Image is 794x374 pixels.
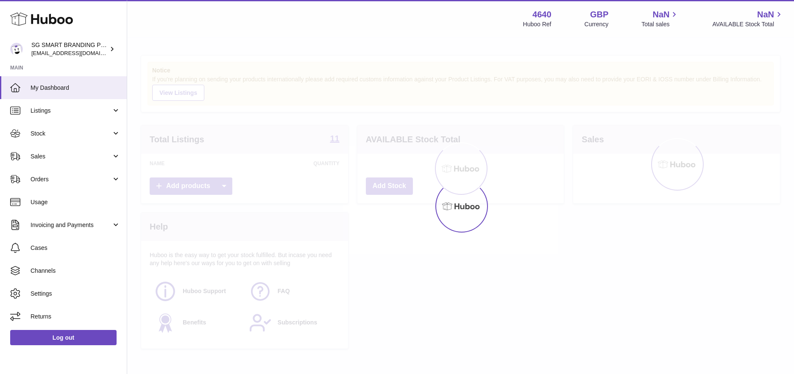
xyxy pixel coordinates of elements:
span: Listings [31,107,111,115]
div: SG SMART BRANDING PTE. LTD. [31,41,108,57]
strong: 4640 [532,9,552,20]
span: Cases [31,244,120,252]
a: NaN Total sales [641,9,679,28]
span: NaN [652,9,669,20]
img: uktopsmileshipping@gmail.com [10,43,23,55]
span: Invoicing and Payments [31,221,111,229]
span: AVAILABLE Stock Total [712,20,784,28]
span: Sales [31,152,111,161]
span: Channels [31,267,120,275]
span: My Dashboard [31,84,120,92]
span: Stock [31,130,111,138]
strong: GBP [590,9,608,20]
span: NaN [757,9,774,20]
div: Currency [585,20,609,28]
div: Huboo Ref [523,20,552,28]
a: NaN AVAILABLE Stock Total [712,9,784,28]
span: Total sales [641,20,679,28]
a: Log out [10,330,117,345]
span: Returns [31,313,120,321]
span: [EMAIL_ADDRESS][DOMAIN_NAME] [31,50,125,56]
span: Settings [31,290,120,298]
span: Orders [31,175,111,183]
span: Usage [31,198,120,206]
